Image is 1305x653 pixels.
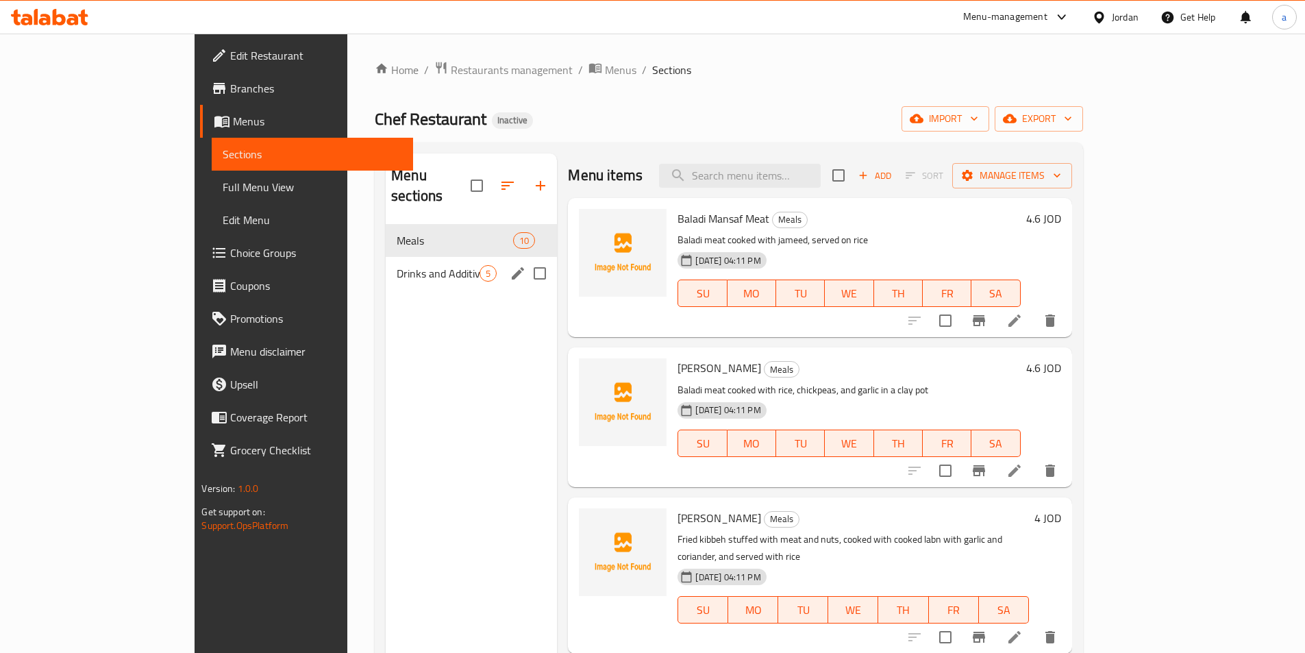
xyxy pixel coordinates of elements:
p: Baladi meat cooked with jameed, served on rice [678,232,1020,249]
span: Get support on: [201,503,264,521]
span: Coupons [230,278,401,294]
span: Meals [765,511,799,527]
span: Select to update [931,623,960,652]
button: FR [923,280,971,307]
button: import [902,106,989,132]
button: WE [828,596,878,624]
span: Full Menu View [223,179,401,195]
span: Select section [824,161,853,190]
button: TH [878,596,928,624]
button: Add [853,165,897,186]
button: TU [776,280,825,307]
button: WE [825,280,873,307]
div: Drinks and Additives5edit [386,257,557,290]
div: Inactive [492,112,533,129]
span: [PERSON_NAME] [678,508,761,528]
span: FR [928,284,966,304]
a: Menus [588,61,636,79]
span: Sections [652,62,691,78]
span: SU [684,600,723,620]
span: SA [984,600,1023,620]
a: Sections [212,138,412,171]
span: Select to update [931,306,960,335]
a: Edit menu item [1006,629,1023,645]
span: Sections [223,146,401,162]
button: export [995,106,1083,132]
button: SU [678,280,727,307]
span: Inactive [492,114,533,126]
a: Branches [200,72,412,105]
h2: Menu sections [391,165,471,206]
button: SU [678,596,728,624]
button: TH [874,430,923,457]
div: Meals [772,212,808,228]
button: WE [825,430,873,457]
div: Meals [764,361,799,378]
img: Baladi Mansaf Meat [579,209,667,297]
span: Branches [230,80,401,97]
span: 5 [480,267,496,280]
span: Upsell [230,376,401,393]
a: Edit menu item [1006,463,1023,479]
a: Edit Restaurant [200,39,412,72]
span: Version: [201,480,235,497]
span: Menus [605,62,636,78]
img: Qidra Khaliliah [579,358,667,446]
button: MO [728,596,778,624]
span: Sort sections [491,169,524,202]
span: [DATE] 04:11 PM [690,571,766,584]
button: SU [678,430,727,457]
input: search [659,164,821,188]
div: Menu-management [963,9,1047,25]
a: Coupons [200,269,412,302]
span: Menus [233,113,401,130]
button: TU [776,430,825,457]
span: [DATE] 04:11 PM [690,404,766,417]
span: Edit Menu [223,212,401,228]
a: Restaurants management [434,61,573,79]
a: Grocery Checklist [200,434,412,467]
a: Coverage Report [200,401,412,434]
span: Grocery Checklist [230,442,401,458]
span: Add [856,168,893,184]
span: SA [977,284,1015,304]
div: Meals10 [386,224,557,257]
a: Choice Groups [200,236,412,269]
span: 1.0.0 [238,480,259,497]
span: TH [880,434,917,454]
span: Restaurants management [451,62,573,78]
div: items [480,265,497,282]
a: Full Menu View [212,171,412,204]
button: delete [1034,304,1067,337]
span: Add item [853,165,897,186]
span: Meals [773,212,807,227]
button: MO [728,430,776,457]
a: Upsell [200,368,412,401]
span: [PERSON_NAME] [678,358,761,378]
button: Manage items [952,163,1072,188]
span: Manage items [963,167,1061,184]
button: SA [971,430,1020,457]
li: / [424,62,429,78]
button: MO [728,280,776,307]
a: Edit Menu [212,204,412,236]
li: / [578,62,583,78]
div: Jordan [1112,10,1139,25]
button: TH [874,280,923,307]
button: SA [971,280,1020,307]
span: Menu disclaimer [230,343,401,360]
span: Promotions [230,310,401,327]
span: TU [784,600,823,620]
span: TU [782,434,819,454]
button: edit [508,263,528,284]
button: Branch-specific-item [962,454,995,487]
a: Menus [200,105,412,138]
span: SU [684,434,721,454]
span: Meals [397,232,513,249]
span: SA [977,434,1015,454]
h2: Menu items [568,165,643,186]
a: Promotions [200,302,412,335]
button: Branch-specific-item [962,304,995,337]
h6: 4.6 JOD [1026,358,1061,378]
